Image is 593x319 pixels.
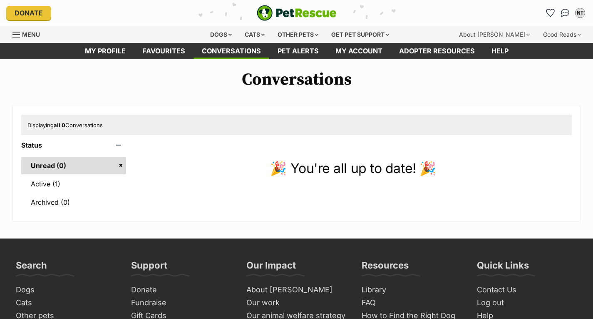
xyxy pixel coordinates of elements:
a: Active (1) [21,175,126,193]
a: Our work [243,296,350,309]
h3: Resources [362,259,409,276]
img: chat-41dd97257d64d25036548639549fe6c8038ab92f7586957e7f3b1b290dea8141.svg [561,9,570,17]
header: Status [21,141,126,149]
h3: Support [131,259,167,276]
ul: Account quick links [543,6,587,20]
a: Unread (0) [21,157,126,174]
a: FAQ [358,296,465,309]
button: My account [573,6,587,20]
a: Dogs [12,284,119,296]
span: Menu [22,31,40,38]
p: 🎉 You're all up to date! 🎉 [134,158,572,178]
a: Log out [474,296,581,309]
a: Donate [128,284,235,296]
a: Favourites [134,43,194,59]
a: Pet alerts [269,43,327,59]
div: Other pets [272,26,324,43]
div: NT [576,9,584,17]
a: Archived (0) [21,193,126,211]
a: Fundraise [128,296,235,309]
a: Adopter resources [391,43,483,59]
a: Menu [12,26,46,41]
div: About [PERSON_NAME] [453,26,536,43]
a: My profile [77,43,134,59]
div: Dogs [204,26,238,43]
a: Favourites [543,6,557,20]
a: Donate [6,6,51,20]
a: Help [483,43,517,59]
a: conversations [194,43,269,59]
div: Good Reads [537,26,587,43]
a: Library [358,284,465,296]
a: About [PERSON_NAME] [243,284,350,296]
a: PetRescue [257,5,337,21]
a: Contact Us [474,284,581,296]
h3: Search [16,259,47,276]
span: Displaying Conversations [27,122,103,128]
h3: Quick Links [477,259,529,276]
a: My account [327,43,391,59]
a: Conversations [558,6,572,20]
a: Cats [12,296,119,309]
strong: all 0 [54,122,65,128]
h3: Our Impact [246,259,296,276]
div: Get pet support [325,26,395,43]
img: logo-e224e6f780fb5917bec1dbf3a21bbac754714ae5b6737aabdf751b685950b380.svg [257,5,337,21]
div: Cats [239,26,270,43]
